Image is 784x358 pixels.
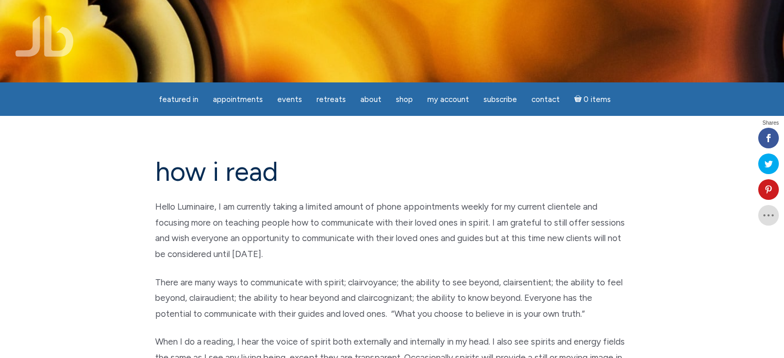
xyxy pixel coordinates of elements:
[390,90,419,110] a: Shop
[583,96,611,104] span: 0 items
[277,95,302,104] span: Events
[477,90,523,110] a: Subscribe
[153,90,205,110] a: featured in
[483,95,517,104] span: Subscribe
[396,95,413,104] span: Shop
[271,90,308,110] a: Events
[427,95,469,104] span: My Account
[310,90,352,110] a: Retreats
[421,90,475,110] a: My Account
[15,15,74,57] img: Jamie Butler. The Everyday Medium
[360,95,381,104] span: About
[574,95,584,104] i: Cart
[207,90,269,110] a: Appointments
[155,157,629,186] h1: how i read
[155,199,629,262] p: Hello Luminaire, I am currently taking a limited amount of phone appointments weekly for my curre...
[213,95,263,104] span: Appointments
[525,90,566,110] a: Contact
[568,89,618,110] a: Cart0 items
[531,95,560,104] span: Contact
[762,121,779,126] span: Shares
[316,95,346,104] span: Retreats
[155,275,629,322] p: There are many ways to communicate with spirit; clairvoyance; the ability to see beyond, clairsen...
[159,95,198,104] span: featured in
[354,90,388,110] a: About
